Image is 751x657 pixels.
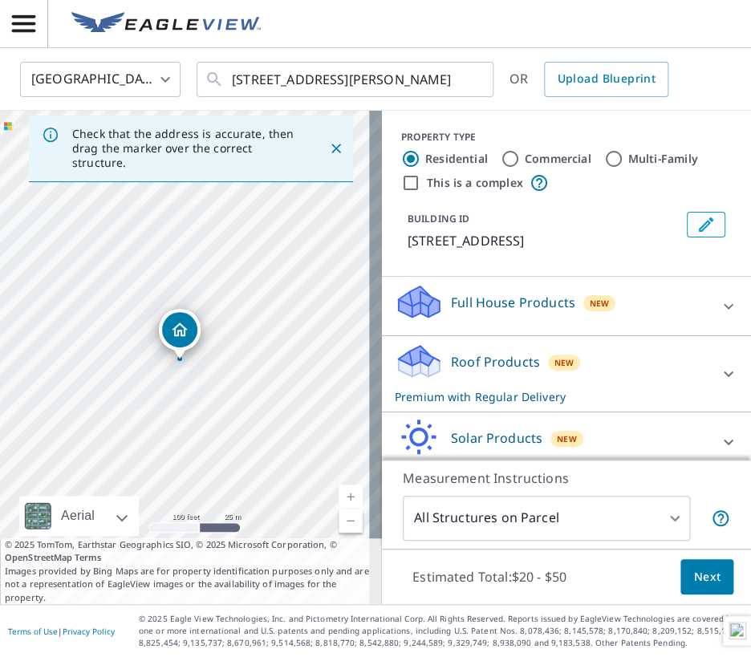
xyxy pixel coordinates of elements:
a: Current Level 18, Zoom In [339,485,363,509]
div: Dropped pin, building 1, Residential property, 2051 Willow Stone Ct Leland, NC 28451 [159,309,201,359]
span: New [557,432,577,445]
p: Solar Products [451,428,542,448]
a: Current Level 18, Zoom Out [339,509,363,533]
p: Estimated Total: $20 - $50 [400,559,579,594]
div: [GEOGRAPHIC_DATA] [20,57,181,102]
span: Your report will include each building or structure inside the parcel boundary. In some cases, du... [711,509,730,528]
button: Next [680,559,733,595]
span: Next [693,567,721,587]
p: Roof Products [451,352,540,371]
label: Commercial [525,151,591,167]
span: New [554,356,574,369]
div: OR [509,62,668,97]
div: Aerial [56,496,99,536]
a: Upload Blueprint [544,62,668,97]
label: Residential [425,151,488,167]
p: [STREET_ADDRESS] [408,231,680,250]
button: Close [326,138,347,159]
p: BUILDING ID [408,212,469,225]
p: | [8,627,115,636]
a: Privacy Policy [63,626,115,637]
p: Full House Products [451,293,575,312]
div: PROPERTY TYPE [401,130,732,144]
p: Measurement Instructions [403,468,730,488]
div: Solar ProductsNew [395,419,738,464]
label: This is a complex [427,175,523,191]
button: Edit building 1 [687,212,725,237]
span: © 2025 TomTom, Earthstar Geographics SIO, © 2025 Microsoft Corporation, © [5,538,377,565]
div: Roof ProductsNewPremium with Regular Delivery [395,343,738,405]
div: Aerial [19,496,139,536]
a: EV Logo [62,2,270,46]
div: Full House ProductsNew [395,283,738,329]
label: Multi-Family [628,151,698,167]
a: Terms of Use [8,626,58,637]
a: OpenStreetMap [5,551,72,563]
p: © 2025 Eagle View Technologies, Inc. and Pictometry International Corp. All Rights Reserved. Repo... [139,613,743,649]
p: Premium with Regular Delivery [395,388,709,405]
div: All Structures on Parcel [403,496,690,541]
a: Terms [75,551,101,563]
span: New [590,297,610,310]
p: Check that the address is accurate, then drag the marker over the correct structure. [72,127,300,170]
img: EV Logo [71,12,261,36]
span: Upload Blueprint [557,69,655,89]
input: Search by address or latitude-longitude [232,57,461,102]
